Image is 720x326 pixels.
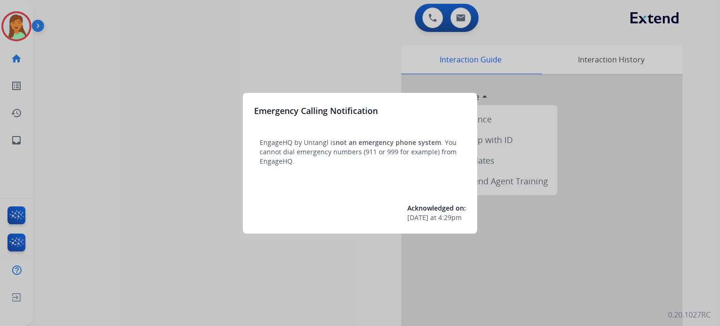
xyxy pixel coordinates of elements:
div: at [407,213,466,222]
span: not an emergency phone system [336,138,441,147]
h3: Emergency Calling Notification [254,104,378,117]
span: 4:29pm [438,213,462,222]
span: Acknowledged on: [407,204,466,212]
span: [DATE] [407,213,428,222]
p: 0.20.1027RC [668,309,711,320]
p: EngageHQ by Untangl is . You cannot dial emergency numbers (911 or 999 for example) from EngageHQ. [260,138,460,166]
